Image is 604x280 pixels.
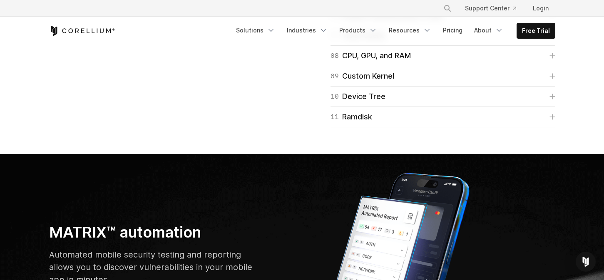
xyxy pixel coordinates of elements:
[331,70,339,82] span: 09
[49,223,253,242] h3: MATRIX™ automation
[440,1,455,16] button: Search
[331,50,339,62] span: 08
[331,111,555,123] a: 11Ramdisk
[331,91,555,102] a: 10Device Tree
[331,91,385,102] div: Device Tree
[331,111,372,123] div: Ramdisk
[331,50,555,62] a: 08CPU, GPU, and RAM
[331,70,555,82] a: 09Custom Kernel
[438,23,467,38] a: Pricing
[433,1,555,16] div: Navigation Menu
[282,23,333,38] a: Industries
[331,50,411,62] div: CPU, GPU, and RAM
[49,26,115,36] a: Corellium Home
[331,111,339,123] span: 11
[458,1,523,16] a: Support Center
[231,23,555,39] div: Navigation Menu
[576,252,596,272] div: Open Intercom Messenger
[526,1,555,16] a: Login
[331,70,394,82] div: Custom Kernel
[331,91,339,102] span: 10
[384,23,436,38] a: Resources
[334,23,382,38] a: Products
[517,23,555,38] a: Free Trial
[469,23,508,38] a: About
[231,23,280,38] a: Solutions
